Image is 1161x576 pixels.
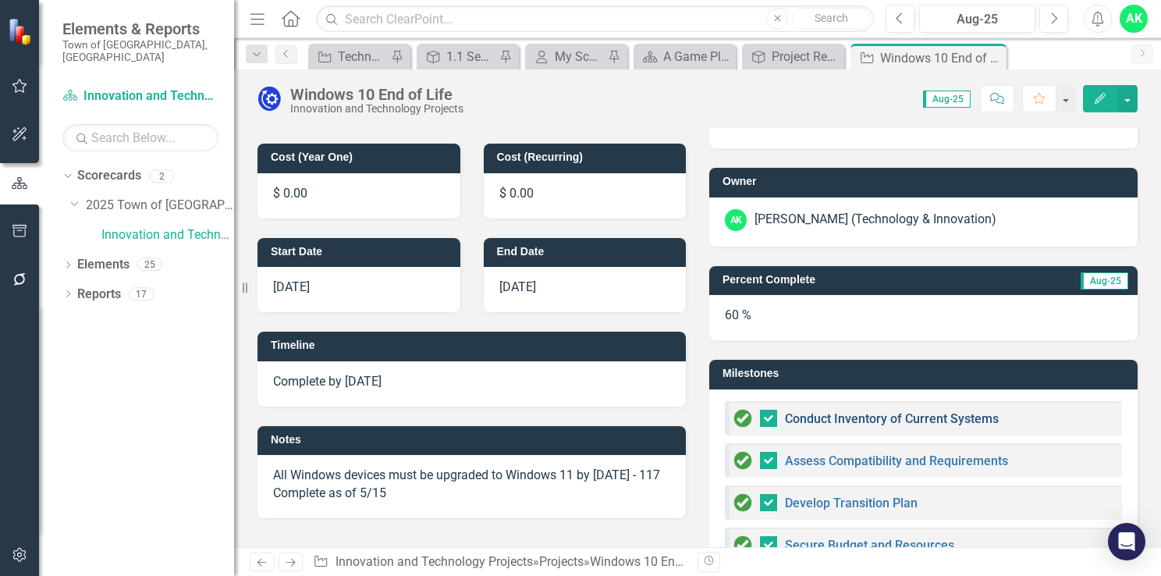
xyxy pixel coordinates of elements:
[137,258,162,272] div: 25
[723,368,1130,379] h3: Milestones
[663,47,732,66] div: A Game Plan for the Future
[336,554,533,569] a: Innovation and Technology Projects
[499,279,536,294] span: [DATE]
[497,151,679,163] h3: Cost (Recurring)
[62,20,218,38] span: Elements & Reports
[880,48,1003,68] div: Windows 10 End of Life
[316,5,874,33] input: Search ClearPoint...
[499,186,534,201] span: $ 0.00
[497,246,679,258] h3: End Date
[923,91,971,108] span: Aug-25
[733,451,752,470] img: Complete
[785,453,1008,468] a: Assess Compatibility and Requirements
[273,374,382,389] span: Complete by [DATE]
[725,209,747,231] div: AK
[754,211,996,229] div: [PERSON_NAME] (Technology & Innovation)
[273,279,310,294] span: [DATE]
[86,197,234,215] a: 2025 Town of [GEOGRAPHIC_DATA]
[1081,272,1128,290] span: Aug-25
[919,5,1035,33] button: Aug-25
[273,468,660,500] span: All Windows devices must be upgraded to Windows 11 by [DATE] - 117 Complete as of 5/15
[733,493,752,512] img: Complete
[271,246,453,258] h3: Start Date
[709,295,1138,340] div: 60 %
[273,186,307,201] span: $ 0.00
[746,47,840,66] a: Project Report
[785,538,954,553] a: Secure Budget and Resources
[815,12,848,24] span: Search
[77,256,130,274] a: Elements
[723,176,1130,187] h3: Owner
[62,124,218,151] input: Search Below...
[772,47,840,66] div: Project Report
[733,535,752,554] img: Complete
[271,340,678,351] h3: Timeline
[8,17,35,44] img: ClearPoint Strategy
[149,169,174,183] div: 2
[421,47,495,66] a: 1.1 Seek opportunities to enhance public trust by sharing information in an accessible, convenien...
[62,38,218,64] small: Town of [GEOGRAPHIC_DATA], [GEOGRAPHIC_DATA]
[590,554,721,569] div: Windows 10 End of Life
[1108,523,1145,560] div: Open Intercom Messenger
[290,86,463,103] div: Windows 10 End of Life
[77,167,141,185] a: Scorecards
[271,151,453,163] h3: Cost (Year One)
[723,274,989,286] h3: Percent Complete
[1120,5,1148,33] button: AK
[62,87,218,105] a: Innovation and Technology Projects
[338,47,387,66] div: Technology and Innovation - Tactical Actions
[733,409,752,428] img: Complete
[271,434,678,446] h3: Notes
[792,8,870,30] button: Search
[101,226,234,244] a: Innovation and Technology Projects
[77,286,121,304] a: Reports
[925,10,1030,29] div: Aug-25
[785,411,999,426] a: Conduct Inventory of Current Systems
[446,47,495,66] div: 1.1 Seek opportunities to enhance public trust by sharing information in an accessible, convenien...
[529,47,604,66] a: My Scorecard
[555,47,604,66] div: My Scorecard
[539,554,584,569] a: Projects
[290,103,463,115] div: Innovation and Technology Projects
[129,287,154,300] div: 17
[785,496,918,510] a: Develop Transition Plan
[312,47,387,66] a: Technology and Innovation - Tactical Actions
[257,87,282,112] img: In Progress
[637,47,732,66] a: A Game Plan for the Future
[313,553,686,571] div: » »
